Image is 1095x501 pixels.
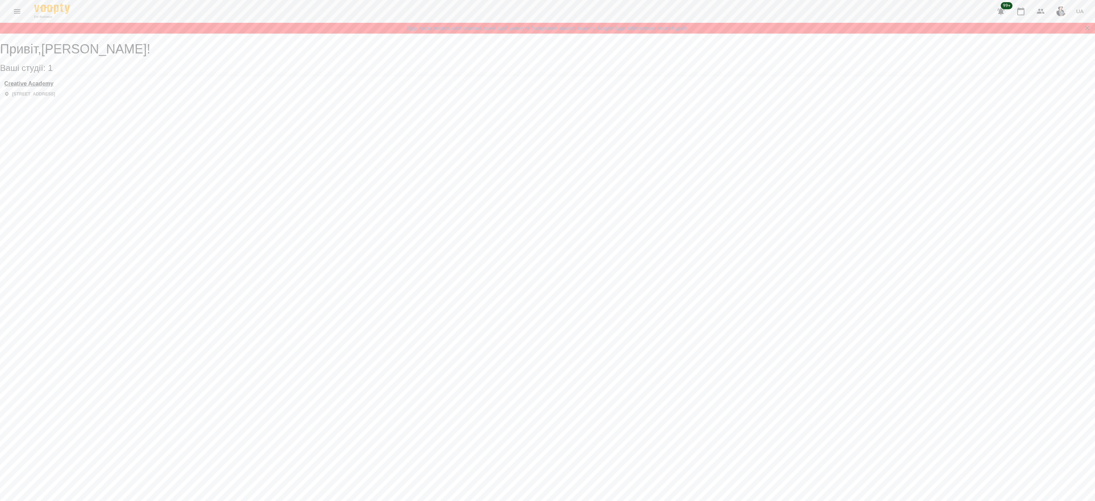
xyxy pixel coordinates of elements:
[1076,7,1084,15] span: UA
[1073,5,1086,18] button: UA
[4,81,55,87] a: Creative Academy
[12,91,55,97] p: [STREET_ADDRESS]
[1056,6,1066,16] img: c8bf1b7ea891a2671d46e73f1d62b853.jpg
[48,63,52,73] span: 1
[34,4,70,14] img: Voopty Logo
[1082,23,1092,33] button: Закрити сповіщення
[34,15,70,19] span: For Business
[9,3,26,20] button: Menu
[407,25,688,32] a: Будь ласка оновіть свої платіжні данні, щоб уникнути блокування вашого акаунту. Акаунт буде забло...
[1001,2,1013,9] span: 99+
